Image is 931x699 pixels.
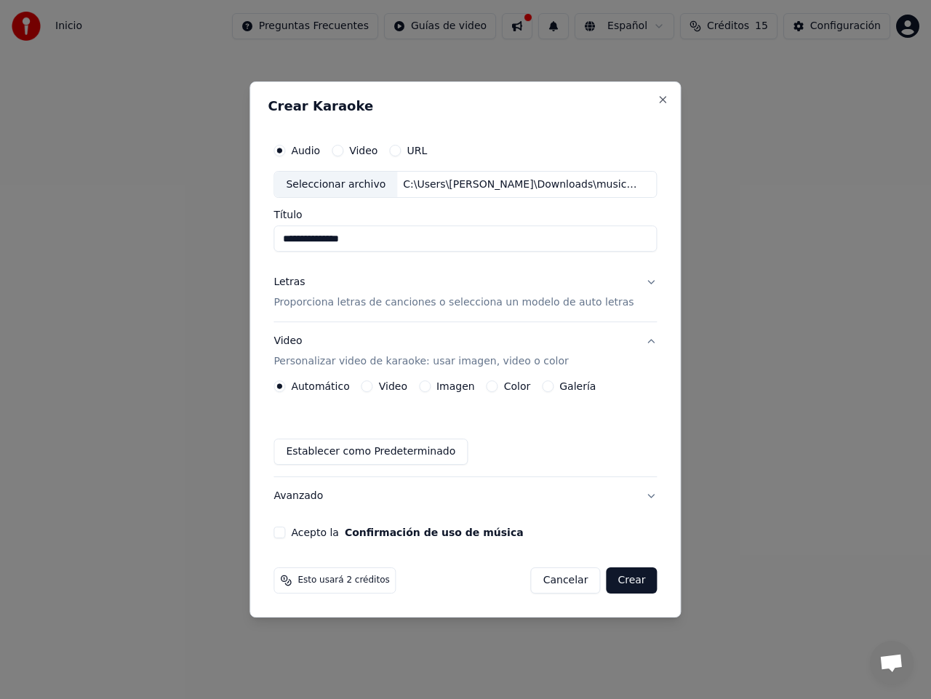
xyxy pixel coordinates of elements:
div: Video [273,335,568,370]
div: C:\Users\[PERSON_NAME]\Downloads\musica mejorada.mp3 [397,177,644,192]
div: Seleccionar archivo [274,172,397,198]
button: Cancelar [531,567,601,594]
button: Establecer como Predeterminado [273,439,468,465]
label: Título [273,210,657,220]
button: VideoPersonalizar video de karaoke: usar imagen, video o color [273,323,657,381]
label: Video [349,145,377,156]
p: Proporciona letras de canciones o selecciona un modelo de auto letras [273,296,634,311]
label: Video [379,381,407,391]
label: Imagen [436,381,475,391]
button: Avanzado [273,477,657,515]
button: Acepto la [345,527,524,538]
div: VideoPersonalizar video de karaoke: usar imagen, video o color [273,380,657,476]
button: LetrasProporciona letras de canciones o selecciona un modelo de auto letras [273,264,657,322]
button: Crear [606,567,657,594]
label: Galería [559,381,596,391]
span: Esto usará 2 créditos [297,575,389,586]
label: Automático [291,381,349,391]
label: Acepto la [291,527,523,538]
div: Letras [273,276,305,290]
label: URL [407,145,427,156]
p: Personalizar video de karaoke: usar imagen, video o color [273,354,568,369]
label: Color [504,381,531,391]
label: Audio [291,145,320,156]
h2: Crear Karaoke [268,100,663,113]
